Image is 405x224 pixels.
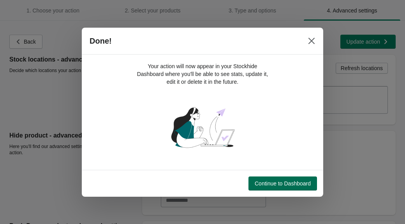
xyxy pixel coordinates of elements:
[305,34,319,48] button: Close
[255,180,311,187] span: Continue to Dashboard
[136,62,269,86] p: Your action will now appear in your Stockhide Dashboard where you'll be able to see stats, update...
[90,36,112,46] h2: Done!
[248,176,317,190] button: Continue to Dashboard
[167,92,238,162] img: done_modal_image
